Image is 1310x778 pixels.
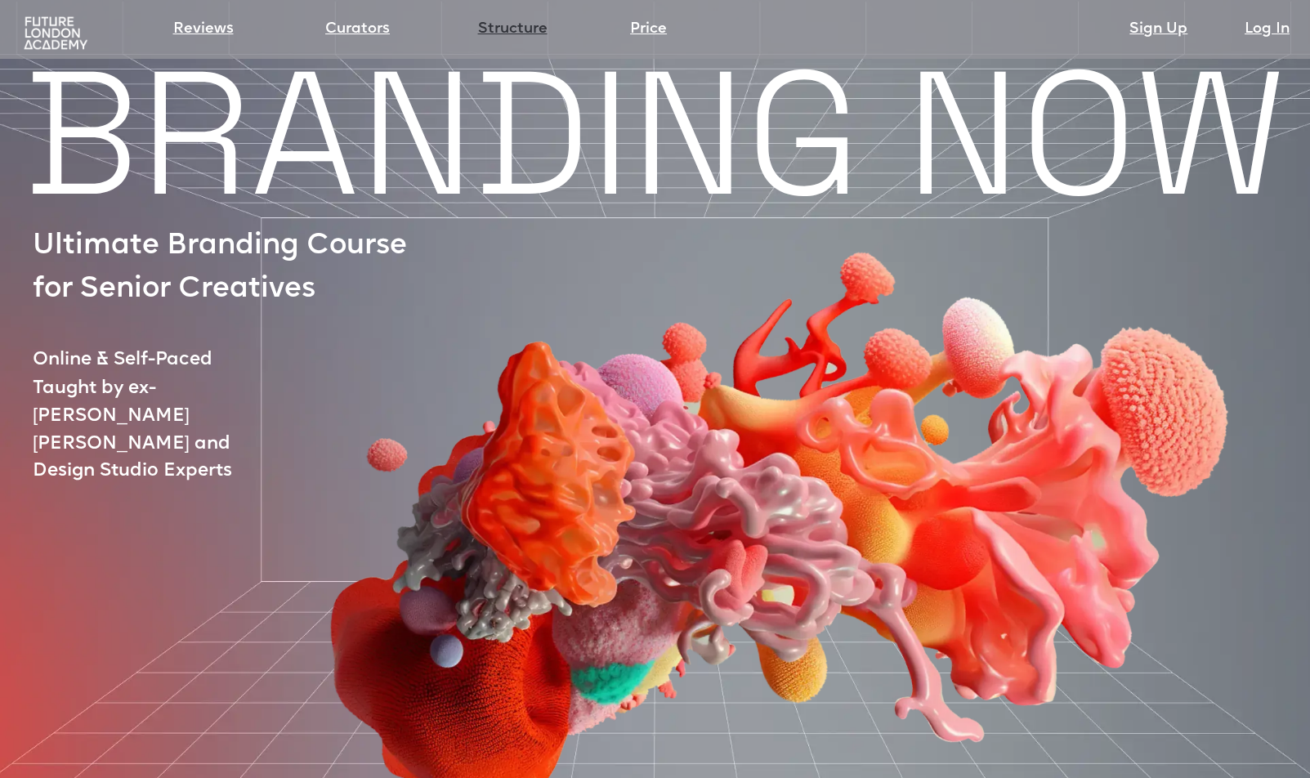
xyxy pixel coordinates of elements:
[1129,18,1187,41] a: Sign Up
[325,18,390,41] a: Curators
[33,375,295,485] p: Taught by ex-[PERSON_NAME] [PERSON_NAME] and Design Studio Experts
[173,18,234,41] a: Reviews
[33,226,426,312] p: Ultimate Branding Course for Senior Creatives
[1245,18,1290,41] a: Log In
[478,18,548,41] a: Structure
[630,18,667,41] a: Price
